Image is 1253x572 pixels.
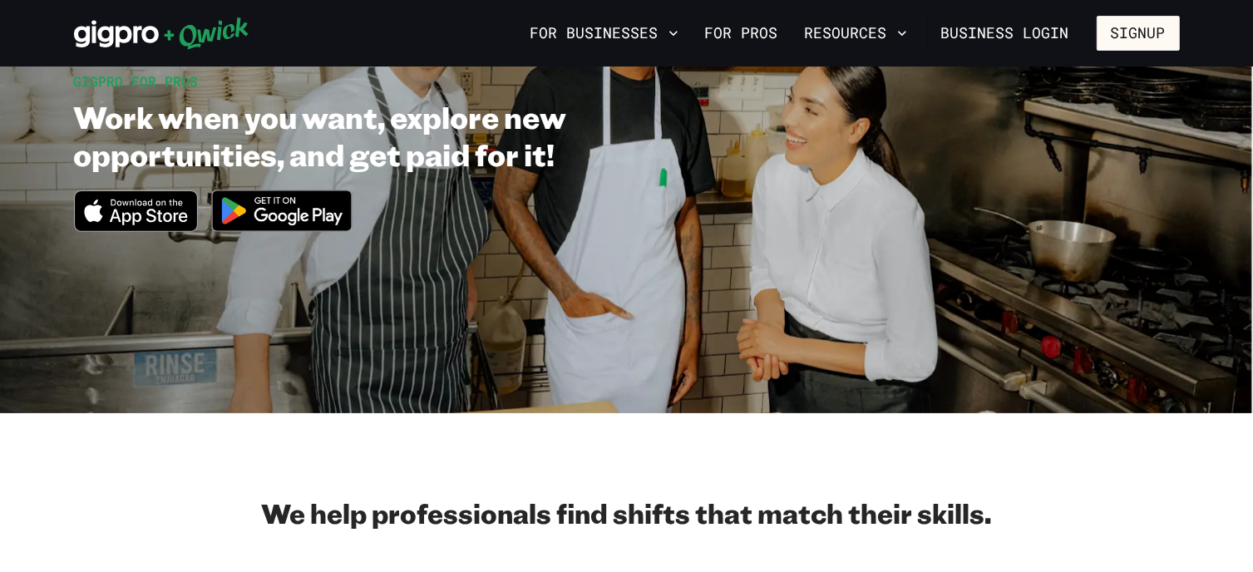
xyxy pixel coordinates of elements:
[698,19,785,47] a: For Pros
[74,72,199,90] span: GIGPRO FOR PROS
[1097,16,1180,51] button: Signup
[74,218,199,235] a: Download on the App Store
[798,19,914,47] button: Resources
[524,19,685,47] button: For Businesses
[74,496,1180,530] h2: We help professionals find shifts that match their skills.
[927,16,1083,51] a: Business Login
[201,180,363,242] img: Get it on Google Play
[74,98,737,173] h1: Work when you want, explore new opportunities, and get paid for it!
